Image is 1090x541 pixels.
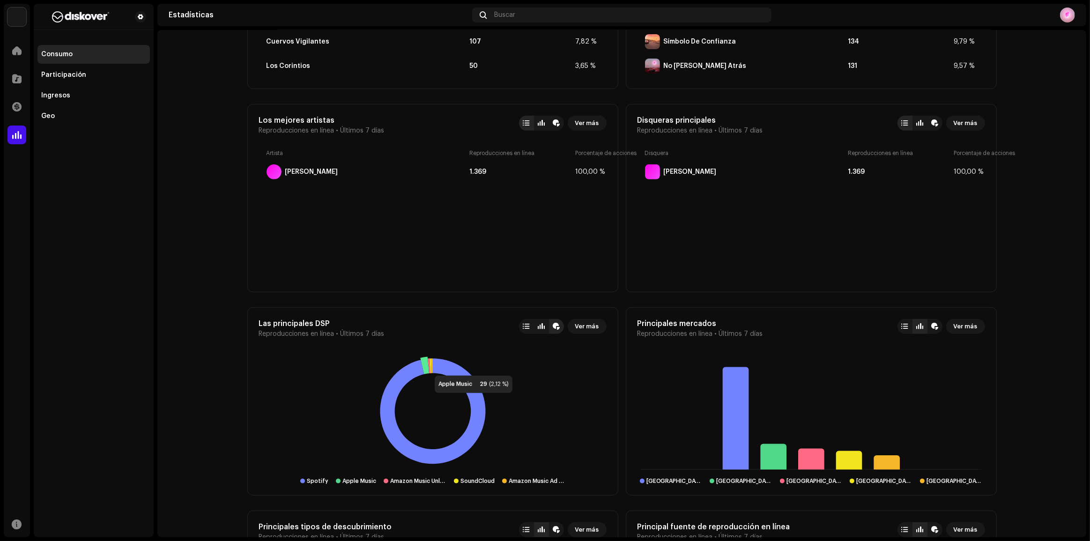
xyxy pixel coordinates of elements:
div: Las principales DSP [259,319,385,328]
re-m-nav-item: Participación [37,66,150,84]
button: Ver más [946,319,985,334]
div: No Mires Atrás [664,62,747,70]
div: Reproducciones en línea [848,149,950,157]
div: 131 [848,62,950,70]
span: Últimos 7 días [719,127,763,134]
span: • [715,330,717,338]
div: Símbolo De Confianza [664,38,736,45]
div: Katho Hash [664,168,717,176]
span: Ver más [575,114,599,133]
div: Amazon Music Ad Supported [509,477,565,485]
div: 100,00 % [954,168,978,176]
div: Principales tipos de descubrimiento [259,522,392,532]
img: 21297151-A1C1-424D-9441-D26121DE49B3 [645,34,660,49]
span: Últimos 7 días [341,127,385,134]
div: Geo [41,112,55,120]
div: Participación [41,71,86,79]
div: SoundCloud [460,477,495,485]
div: 1.369 [470,168,572,176]
span: • [715,534,717,541]
re-m-nav-item: Ingresos [37,86,150,105]
button: Ver más [946,522,985,537]
div: Disqueras principales [638,116,763,125]
div: Argentina [856,477,912,485]
img: b627a117-4a24-417a-95e9-2d0c90689367 [41,11,120,22]
re-m-nav-item: Geo [37,107,150,126]
div: 7,82 % [576,38,599,45]
div: 100,00 % [576,168,599,176]
span: Ver más [575,317,599,336]
span: Reproducciones en línea [638,330,713,338]
div: Peru [786,477,843,485]
span: Últimos 7 días [341,534,385,541]
div: 134 [848,38,950,45]
div: Amazon Music Unlimited [390,477,446,485]
button: Ver más [946,116,985,131]
div: Reproducciones en línea [470,149,572,157]
span: Reproducciones en línea [259,127,334,134]
div: 50 [470,62,572,70]
button: Ver más [568,522,607,537]
div: Los Corintios [267,62,311,70]
div: Principal fuente de reproducción en línea [638,522,790,532]
span: • [715,127,717,134]
div: Consumo [41,51,73,58]
div: 3,65 % [576,62,599,70]
img: 297a105e-aa6c-4183-9ff4-27133c00f2e2 [7,7,26,26]
div: Ingresos [41,92,70,99]
span: Reproducciones en línea [638,127,713,134]
img: 99322844-3B5B-472B-B7F7-12C6ADC04184 [645,59,660,74]
div: Spotify [307,477,328,485]
span: Ver más [575,520,599,539]
div: Mexico [646,477,703,485]
div: Los mejores artistas [259,116,385,125]
span: Ver más [954,520,978,539]
span: Ver más [954,114,978,133]
button: Ver más [568,116,607,131]
span: Reproducciones en línea [259,534,334,541]
div: Porcentaje de acciones [954,149,978,157]
div: Cuervos Vigilantes [267,38,330,45]
div: Disquera [645,149,845,157]
span: Últimos 7 días [719,534,763,541]
div: Artista [267,149,466,157]
span: Buscar [494,11,515,19]
span: Últimos 7 días [719,330,763,338]
div: 9,57 % [954,62,978,70]
div: Katho Hash [285,168,338,176]
div: Colombia [716,477,772,485]
span: • [336,127,339,134]
span: Reproducciones en línea [638,534,713,541]
span: Últimos 7 días [341,330,385,338]
div: 107 [470,38,572,45]
span: Ver más [954,317,978,336]
button: Ver más [568,319,607,334]
span: Reproducciones en línea [259,330,334,338]
span: • [336,330,339,338]
div: Estadísticas [169,11,468,19]
div: 1.369 [848,168,950,176]
div: Chile [927,477,983,485]
div: Principales mercados [638,319,763,328]
div: Apple Music [342,477,376,485]
div: 9,79 % [954,38,978,45]
span: • [336,534,339,541]
div: Porcentaje de acciones [576,149,599,157]
img: 95746ad4-88b3-4f6c-8f1e-897cd6559440 [1060,7,1075,22]
re-m-nav-item: Consumo [37,45,150,64]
